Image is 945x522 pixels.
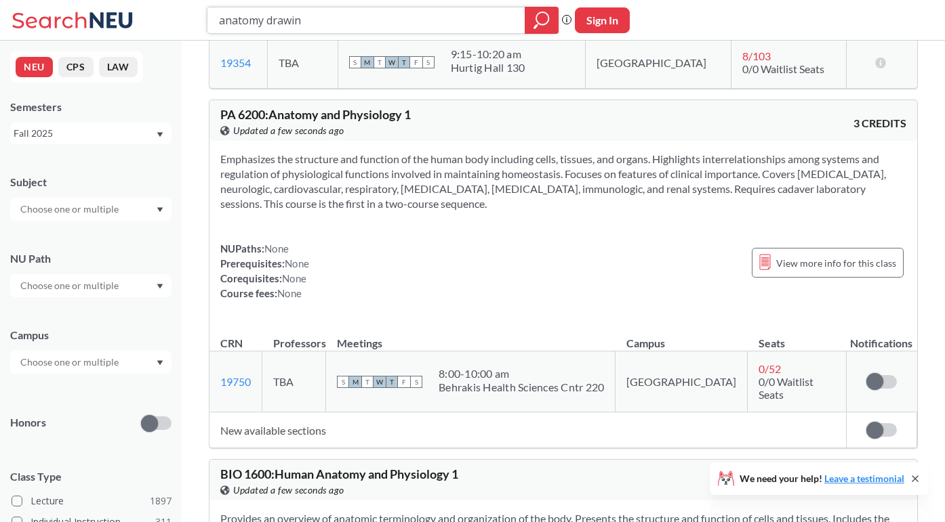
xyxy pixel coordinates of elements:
div: NUPaths: Prerequisites: Corequisites: Course fees: [220,241,309,301]
span: S [422,56,435,68]
span: S [337,376,349,388]
span: Updated a few seconds ago [233,483,344,498]
span: S [410,376,422,388]
button: CPS [58,57,94,77]
span: S [349,56,361,68]
div: Campus [10,328,172,343]
span: M [349,376,361,388]
button: NEU [16,57,53,77]
svg: Dropdown arrow [157,360,163,366]
a: Leave a testimonial [824,473,904,484]
svg: Dropdown arrow [157,207,163,213]
div: NU Path [10,251,172,266]
span: 8 / 103 [742,49,771,62]
span: T [386,376,398,388]
span: T [374,56,386,68]
th: Notifications [846,322,917,351]
button: LAW [99,57,138,77]
input: Choose one or multiple [14,278,127,294]
div: Subject [10,175,172,190]
span: 3 CREDITS [853,116,906,131]
svg: Dropdown arrow [157,284,163,289]
span: We need your help! [740,474,904,483]
input: Class, professor, course number, "phrase" [218,9,515,32]
label: Lecture [12,492,172,510]
span: T [361,376,374,388]
svg: magnifying glass [534,11,550,30]
span: Class Type [10,469,172,484]
span: None [264,242,289,255]
div: Semesters [10,100,172,114]
span: F [398,376,410,388]
span: 1897 [150,494,172,508]
div: Dropdown arrow [10,198,172,221]
div: Hurtig Hall 130 [451,61,525,74]
div: magnifying glass [525,7,559,34]
span: W [386,56,398,68]
div: 8:00 - 10:00 am [439,367,604,380]
a: 19750 [220,375,251,388]
span: View more info for this class [776,255,896,271]
p: Honors [10,415,46,431]
div: Fall 2025 [14,126,155,141]
svg: Dropdown arrow [157,132,163,137]
div: Dropdown arrow [10,351,172,374]
div: CRN [220,336,243,351]
td: TBA [267,37,338,89]
section: Emphasizes the structure and function of the human body including cells, tissues, and organs. Hig... [220,152,906,211]
span: None [277,287,302,299]
input: Choose one or multiple [14,201,127,217]
td: [GEOGRAPHIC_DATA] [616,351,748,412]
span: W [374,376,386,388]
span: 0 / 52 [759,362,781,375]
div: Fall 2025Dropdown arrow [10,123,172,144]
div: 9:15 - 10:20 am [451,47,525,61]
span: 0/0 Waitlist Seats [742,62,824,75]
div: Dropdown arrow [10,274,172,297]
a: 19354 [220,56,251,69]
span: Updated a few seconds ago [233,123,344,138]
button: Sign In [575,7,630,33]
input: Choose one or multiple [14,354,127,370]
td: TBA [262,351,326,412]
span: None [285,257,309,269]
th: Meetings [326,322,616,351]
span: M [361,56,374,68]
span: T [398,56,410,68]
th: Professors [262,322,326,351]
span: BIO 1600 : Human Anatomy and Physiology 1 [220,466,458,481]
div: Behrakis Health Sciences Cntr 220 [439,380,604,394]
td: New available sections [209,412,846,448]
span: None [282,272,306,284]
th: Seats [748,322,846,351]
td: [GEOGRAPHIC_DATA] [586,37,731,89]
th: Campus [616,322,748,351]
span: 0/0 Waitlist Seats [759,375,813,401]
span: PA 6200 : Anatomy and Physiology 1 [220,107,411,122]
span: F [410,56,422,68]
